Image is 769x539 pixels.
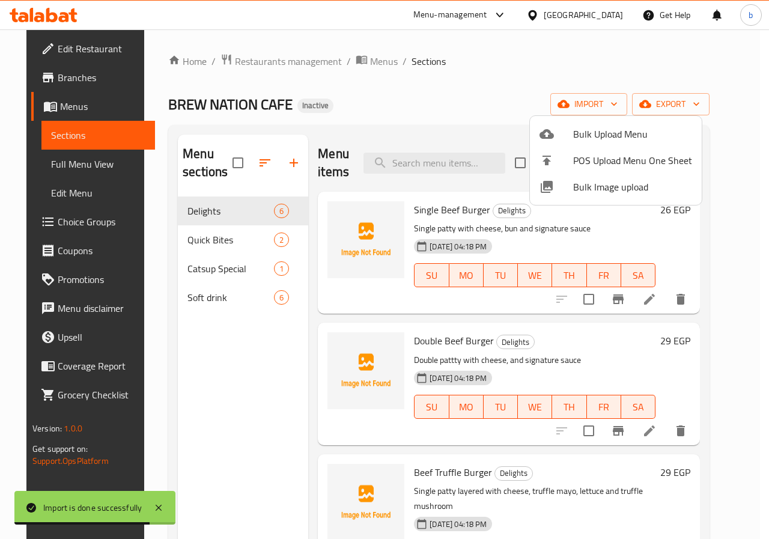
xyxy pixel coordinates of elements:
li: POS Upload Menu One Sheet [530,147,702,174]
li: Upload bulk menu [530,121,702,147]
span: Bulk Image upload [573,180,692,194]
span: Bulk Upload Menu [573,127,692,141]
span: POS Upload Menu One Sheet [573,153,692,168]
div: Import is done successfully [43,501,142,514]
